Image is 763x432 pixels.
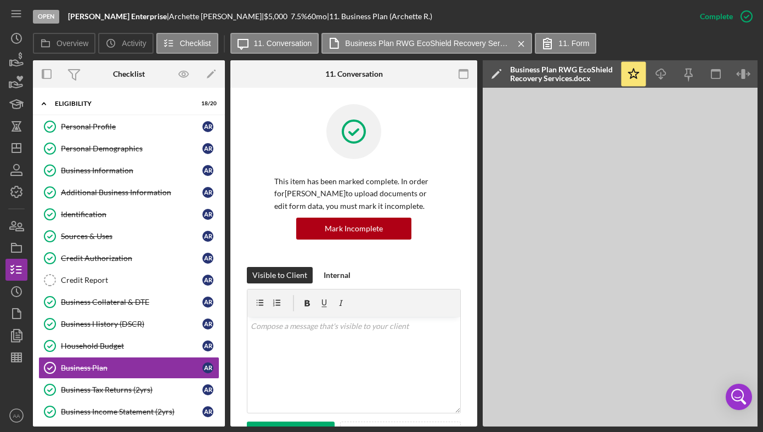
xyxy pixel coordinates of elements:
[38,181,219,203] a: Additional Business InformationAR
[202,209,213,220] div: A R
[274,175,433,212] p: This item has been marked complete. In order for [PERSON_NAME] to upload documents or edit form d...
[202,165,213,176] div: A R
[61,298,202,306] div: Business Collateral & DTE
[38,401,219,423] a: Business Income Statement (2yrs)AR
[61,342,202,350] div: Household Budget
[13,413,20,419] text: AA
[33,33,95,54] button: Overview
[38,203,219,225] a: IdentificationAR
[726,384,752,410] div: Open Intercom Messenger
[202,384,213,395] div: A R
[318,267,356,283] button: Internal
[247,267,313,283] button: Visible to Client
[38,291,219,313] a: Business Collateral & DTEAR
[68,12,167,21] b: [PERSON_NAME] Enterprise
[321,33,532,54] button: Business Plan RWG EcoShield Recovery Services.docx
[202,406,213,417] div: A R
[202,275,213,286] div: A R
[252,267,307,283] div: Visible to Client
[291,12,307,21] div: 7.5 %
[296,218,411,240] button: Mark Incomplete
[202,231,213,242] div: A R
[202,143,213,154] div: A R
[122,39,146,48] label: Activity
[689,5,758,27] button: Complete
[307,12,327,21] div: 60 mo
[197,100,217,107] div: 18 / 20
[38,313,219,335] a: Business History (DSCR)AR
[230,33,319,54] button: 11. Conversation
[61,363,202,372] div: Business Plan
[325,70,383,78] div: 11. Conversation
[202,362,213,373] div: A R
[700,5,733,27] div: Complete
[38,335,219,357] a: Household BudgetAR
[61,385,202,394] div: Business Tax Returns (2yrs)
[558,39,589,48] label: 11. Form
[535,33,596,54] button: 11. Form
[202,121,213,132] div: A R
[510,65,614,83] div: Business Plan RWG EcoShield Recovery Services.docx
[61,122,202,131] div: Personal Profile
[38,357,219,379] a: Business PlanAR
[38,160,219,181] a: Business InformationAR
[61,144,202,153] div: Personal Demographics
[61,320,202,328] div: Business History (DSCR)
[61,276,202,285] div: Credit Report
[61,210,202,219] div: Identification
[61,232,202,241] div: Sources & Uses
[38,116,219,138] a: Personal ProfileAR
[38,269,219,291] a: Credit ReportAR
[61,254,202,263] div: Credit Authorization
[327,12,432,21] div: | 11. Business Plan (Archette R.)
[345,39,510,48] label: Business Plan RWG EcoShield Recovery Services.docx
[38,225,219,247] a: Sources & UsesAR
[324,267,351,283] div: Internal
[113,70,145,78] div: Checklist
[156,33,218,54] button: Checklist
[202,340,213,351] div: A R
[38,138,219,160] a: Personal DemographicsAR
[180,39,211,48] label: Checklist
[38,247,219,269] a: Credit AuthorizationAR
[202,253,213,264] div: A R
[202,319,213,329] div: A R
[264,12,287,21] span: $5,000
[325,218,383,240] div: Mark Incomplete
[202,297,213,308] div: A R
[38,379,219,401] a: Business Tax Returns (2yrs)AR
[61,188,202,197] div: Additional Business Information
[68,12,169,21] div: |
[61,166,202,175] div: Business Information
[61,407,202,416] div: Business Income Statement (2yrs)
[98,33,153,54] button: Activity
[202,187,213,198] div: A R
[55,100,189,107] div: ELIGIBILITY
[169,12,264,21] div: Archette [PERSON_NAME] |
[33,10,59,24] div: Open
[56,39,88,48] label: Overview
[5,405,27,427] button: AA
[254,39,312,48] label: 11. Conversation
